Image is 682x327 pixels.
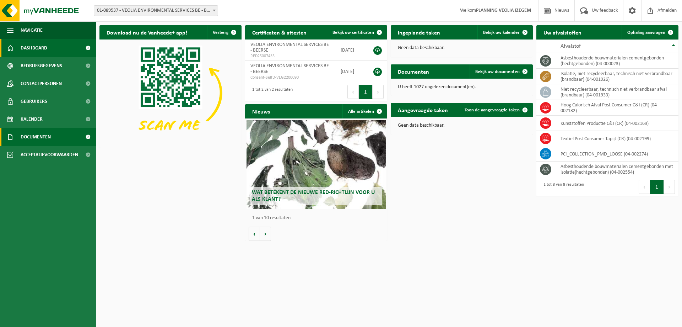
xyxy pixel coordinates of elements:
span: Navigatie [21,21,43,39]
span: Acceptatievoorwaarden [21,146,78,164]
span: 01-089537 - VEOLIA ENVIRONMENTAL SERVICES BE - BEERSE [94,5,218,16]
button: Previous [347,85,359,99]
a: Bekijk uw documenten [470,64,532,79]
td: isolatie, niet recycleerbaar, technisch niet verbrandbaar (brandbaar) (04-001926) [555,69,678,84]
button: Vorige [249,227,260,241]
span: Kalender [21,110,43,128]
span: 01-089537 - VEOLIA ENVIRONMENTAL SERVICES BE - BEERSE [94,6,218,16]
p: 1 van 10 resultaten [252,216,384,221]
span: Bekijk uw documenten [475,69,520,74]
td: niet recycleerbaar, technisch niet verbrandbaar afval (brandbaar) (04-001933) [555,84,678,100]
strong: PLANNING VEOLIA IZEGEM [476,8,531,13]
a: Bekijk uw kalender [477,25,532,39]
button: Next [664,180,675,194]
p: Geen data beschikbaar. [398,123,526,128]
h2: Ingeplande taken [391,25,447,39]
span: VEOLIA ENVIRONMENTAL SERVICES BE - BEERSE [250,63,329,74]
td: [DATE] [335,61,366,82]
div: 1 tot 8 van 8 resultaten [540,179,584,195]
span: Ophaling aanvragen [627,30,665,35]
span: Dashboard [21,39,47,57]
a: Bekijk uw certificaten [327,25,386,39]
h2: Download nu de Vanheede+ app! [99,25,194,39]
td: Hoog Calorisch Afval Post Consumer C&I (CR) (04-002132) [555,100,678,116]
td: PCI_COLLECTION_PMD_LOOSE (04-002274) [555,146,678,162]
span: Toon de aangevraagde taken [465,108,520,112]
span: Consent-SelfD-VEG2200090 [250,75,330,80]
td: [DATE] [335,39,366,61]
h2: Documenten [391,64,436,78]
h2: Nieuws [245,104,277,118]
a: Toon de aangevraagde taken [459,103,532,117]
p: Geen data beschikbaar. [398,46,526,51]
div: 1 tot 2 van 2 resultaten [249,84,293,100]
td: asbesthoudende bouwmaterialen cementgebonden met isolatie(hechtgebonden) (04-002554) [555,162,678,177]
a: Ophaling aanvragen [622,25,678,39]
span: Bekijk uw kalender [483,30,520,35]
span: Afvalstof [561,43,581,49]
a: Wat betekent de nieuwe RED-richtlijn voor u als klant? [247,120,386,209]
span: Contactpersonen [21,75,62,93]
p: U heeft 1027 ongelezen document(en). [398,85,526,90]
td: asbesthoudende bouwmaterialen cementgebonden (hechtgebonden) (04-000023) [555,53,678,69]
h2: Uw afvalstoffen [536,25,589,39]
h2: Certificaten & attesten [245,25,314,39]
button: 1 [359,85,373,99]
span: VEOLIA ENVIRONMENTAL SERVICES BE - BEERSE [250,42,329,53]
span: RED25007435 [250,53,330,59]
button: Next [373,85,384,99]
span: Verberg [213,30,228,35]
span: Bekijk uw certificaten [332,30,374,35]
a: Alle artikelen [342,104,386,118]
span: Documenten [21,128,51,146]
td: Textiel Post Consumer Tapijt (CR) (04-002199) [555,131,678,146]
td: Kunststoffen Productie C&I (CR) (04-002169) [555,116,678,131]
span: Gebruikers [21,93,47,110]
span: Bedrijfsgegevens [21,57,62,75]
h2: Aangevraagde taken [391,103,455,117]
img: Download de VHEPlus App [99,39,242,146]
button: 1 [650,180,664,194]
button: Volgende [260,227,271,241]
span: Wat betekent de nieuwe RED-richtlijn voor u als klant? [252,190,375,202]
button: Previous [639,180,650,194]
button: Verberg [207,25,241,39]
